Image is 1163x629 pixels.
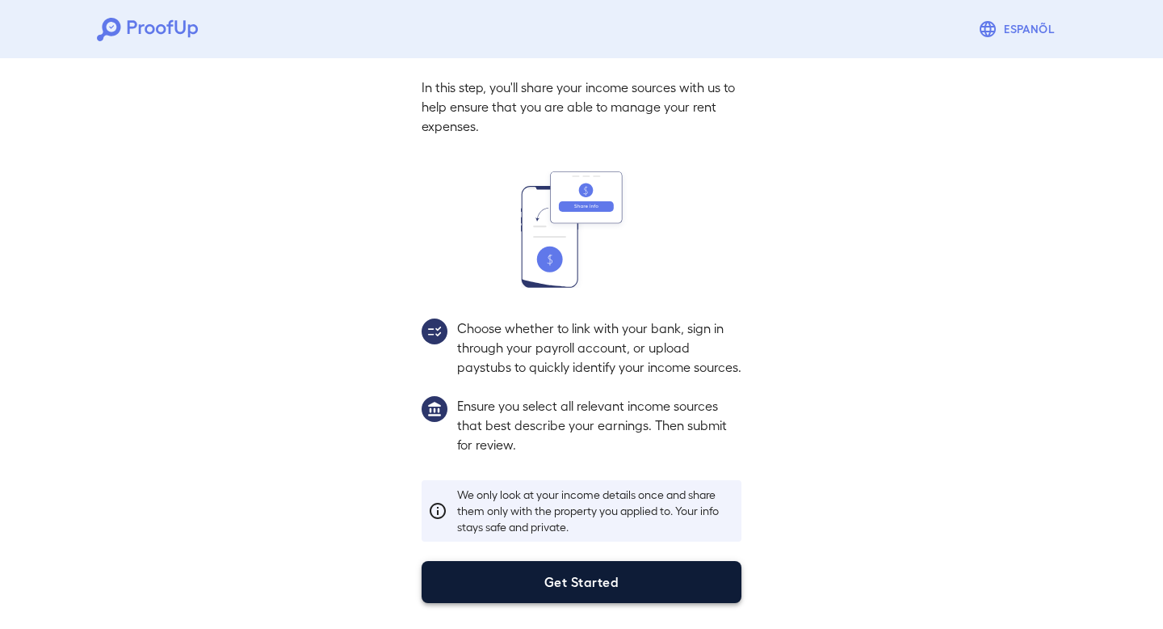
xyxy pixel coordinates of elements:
[521,171,642,288] img: transfer_money.svg
[972,13,1066,45] button: Espanõl
[422,561,741,603] button: Get Started
[457,487,735,535] p: We only look at your income details once and share them only with the property you applied to. Yo...
[422,396,447,422] img: group1.svg
[457,319,741,377] p: Choose whether to link with your bank, sign in through your payroll account, or upload paystubs t...
[422,319,447,344] img: group2.svg
[422,78,741,136] p: In this step, you'll share your income sources with us to help ensure that you are able to manage...
[457,396,741,454] p: Ensure you select all relevant income sources that best describe your earnings. Then submit for r...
